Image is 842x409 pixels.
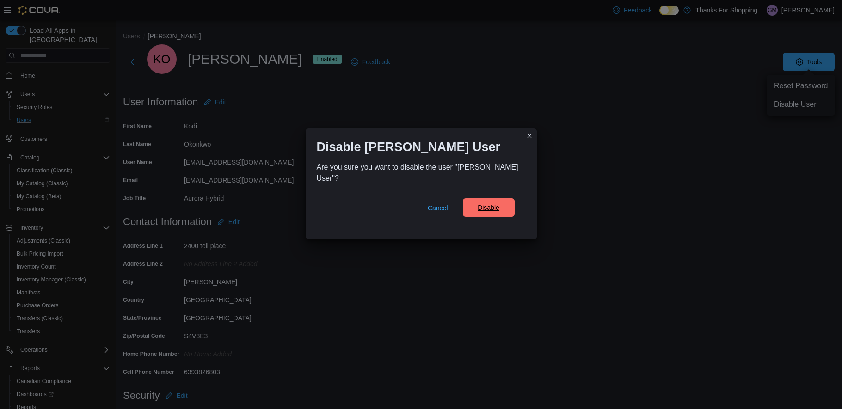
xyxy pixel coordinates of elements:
[524,130,535,141] button: Closes this modal window
[463,198,515,217] button: Disable
[424,199,452,217] button: Cancel
[428,203,448,213] span: Cancel
[317,140,501,154] h1: Disable [PERSON_NAME] User
[317,162,526,184] div: Are you sure you want to disable the user "[PERSON_NAME] User"?
[478,203,499,212] span: Disable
